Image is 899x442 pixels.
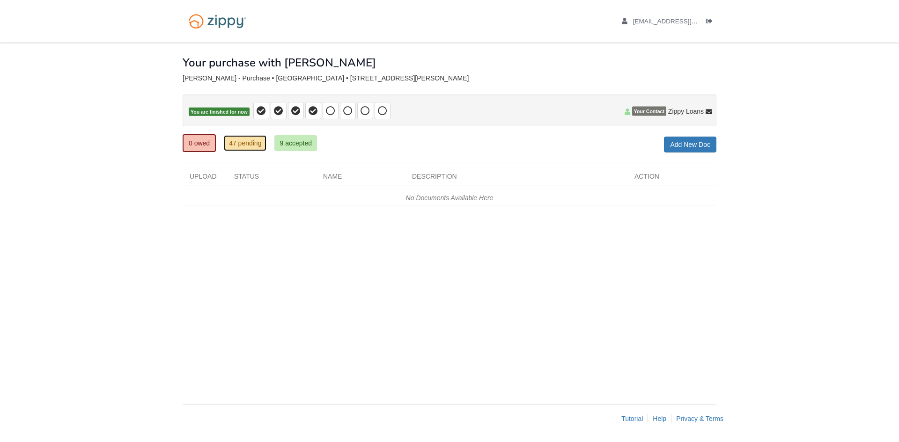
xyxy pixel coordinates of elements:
a: 0 owed [183,134,216,152]
h1: Your purchase with [PERSON_NAME] [183,57,376,69]
a: Privacy & Terms [676,415,723,422]
div: Description [405,172,627,186]
div: Name [316,172,405,186]
span: Zippy Loans [668,107,704,116]
span: You are finished for now [189,108,250,116]
span: Your Contact [632,107,666,116]
a: Add New Doc [664,137,716,152]
a: Tutorial [621,415,643,422]
a: Log out [706,18,716,27]
a: 47 pending [224,135,266,151]
a: 9 accepted [274,135,317,151]
img: Logo [183,9,252,33]
a: Help [653,415,666,422]
em: No Documents Available Here [406,194,494,202]
span: samanthaamburgey22@gmail.com [633,18,740,25]
div: Status [227,172,316,186]
a: edit profile [622,18,740,27]
div: Action [627,172,716,186]
div: Upload [183,172,227,186]
div: [PERSON_NAME] - Purchase • [GEOGRAPHIC_DATA] • [STREET_ADDRESS][PERSON_NAME] [183,74,716,82]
